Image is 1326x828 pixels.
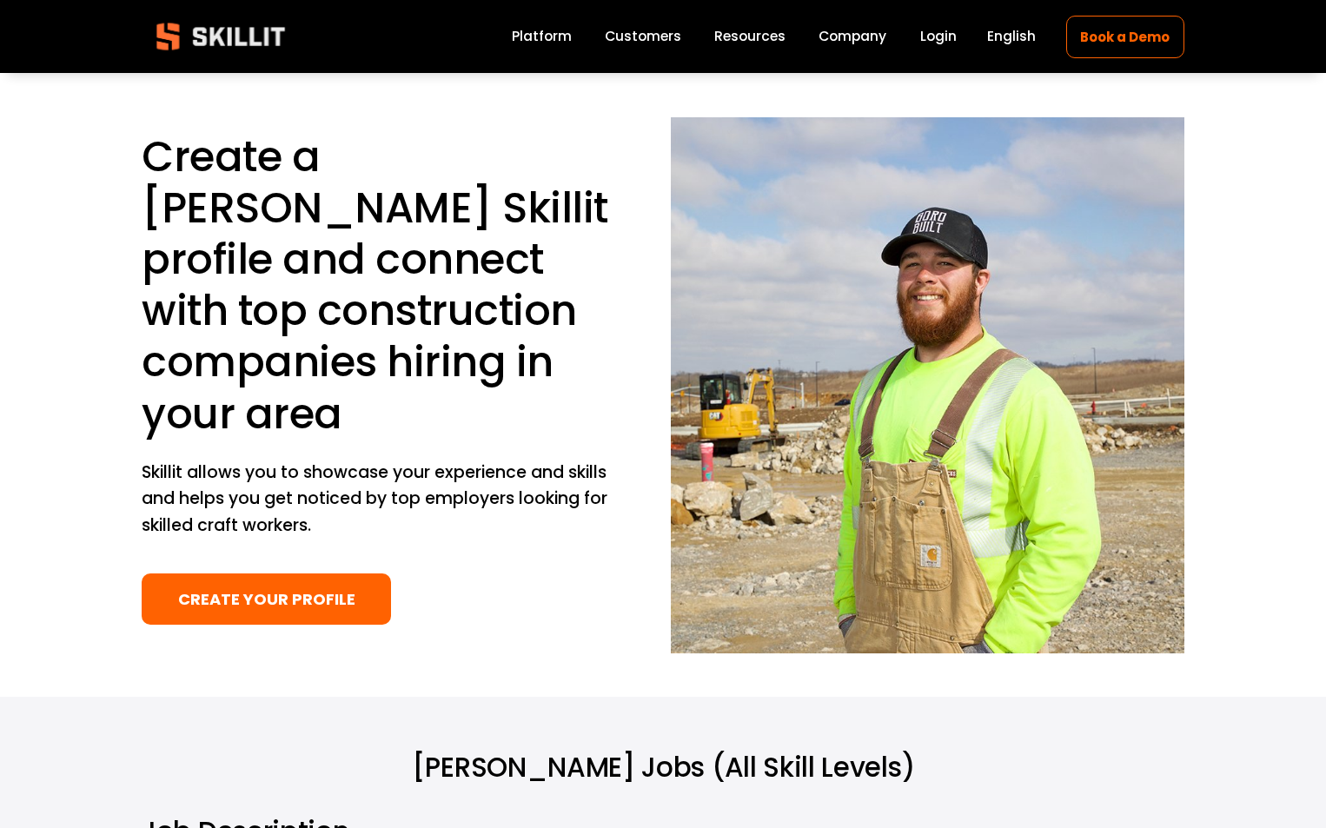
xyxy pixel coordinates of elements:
a: Book a Demo [1066,16,1184,58]
img: Skillit [142,10,300,63]
h2: [PERSON_NAME] Jobs (All Skill Levels) [142,750,1184,785]
a: Platform [512,25,572,49]
p: Skillit allows you to showcase your experience and skills and helps you get noticed by top employ... [142,460,612,540]
div: language picker [987,25,1036,49]
h1: Create a [PERSON_NAME] Skillit profile and connect with top construction companies hiring in your... [142,131,612,440]
a: Company [819,25,886,49]
a: folder dropdown [714,25,786,49]
span: Resources [714,26,786,46]
a: Login [920,25,957,49]
a: Customers [605,25,681,49]
a: CREATE YOUR PROFILE [142,573,391,625]
span: English [987,26,1036,46]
